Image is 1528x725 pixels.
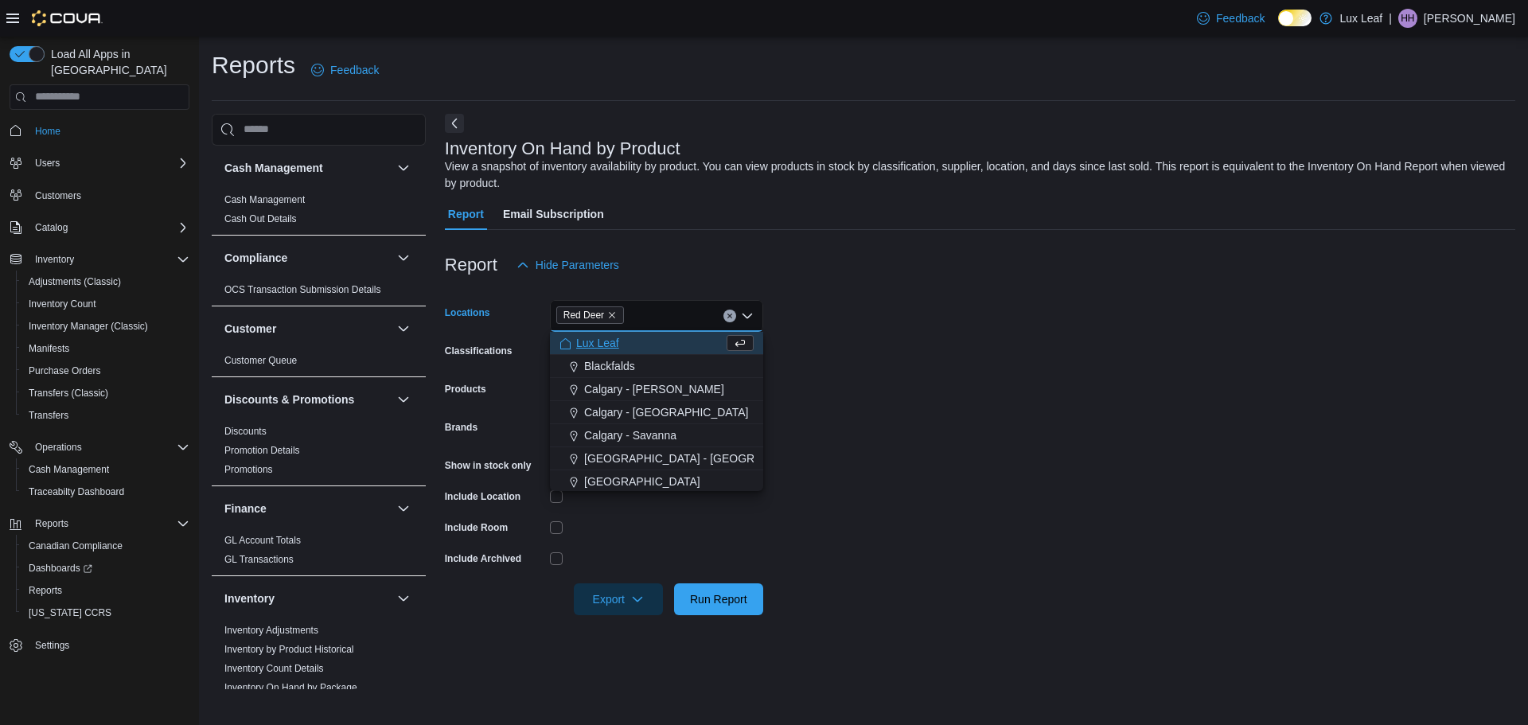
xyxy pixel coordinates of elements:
[583,583,653,615] span: Export
[224,425,267,438] span: Discounts
[22,559,189,578] span: Dashboards
[224,354,297,367] span: Customer Queue
[22,384,115,403] a: Transfers (Classic)
[394,158,413,177] button: Cash Management
[224,193,305,206] span: Cash Management
[224,591,275,606] h3: Inventory
[1216,10,1265,26] span: Feedback
[224,463,273,476] span: Promotions
[1389,9,1392,28] p: |
[22,406,75,425] a: Transfers
[29,154,66,173] button: Users
[690,591,747,607] span: Run Report
[29,185,189,205] span: Customers
[35,189,81,202] span: Customers
[445,490,520,503] label: Include Location
[305,54,385,86] a: Feedback
[503,198,604,230] span: Email Subscription
[550,447,763,470] button: [GEOGRAPHIC_DATA] - [GEOGRAPHIC_DATA]
[1424,9,1515,28] p: [PERSON_NAME]
[394,319,413,338] button: Customer
[29,275,121,288] span: Adjustments (Classic)
[224,194,305,205] a: Cash Management
[224,534,301,547] span: GL Account Totals
[29,122,67,141] a: Home
[29,606,111,619] span: [US_STATE] CCRS
[224,321,276,337] h3: Customer
[3,513,196,535] button: Reports
[29,635,189,655] span: Settings
[16,557,196,579] a: Dashboards
[212,351,426,376] div: Customer
[29,218,74,237] button: Catalog
[394,589,413,608] button: Inventory
[224,681,357,694] span: Inventory On Hand by Package
[550,424,763,447] button: Calgary - Savanna
[1401,9,1414,28] span: HH
[224,212,297,225] span: Cash Out Details
[510,249,626,281] button: Hide Parameters
[29,562,92,575] span: Dashboards
[445,255,497,275] h3: Report
[224,554,294,565] a: GL Transactions
[550,332,763,609] div: Choose from the following options
[224,283,381,296] span: OCS Transaction Submission Details
[16,404,196,427] button: Transfers
[16,271,196,293] button: Adjustments (Classic)
[16,458,196,481] button: Cash Management
[1191,2,1271,34] a: Feedback
[22,559,99,578] a: Dashboards
[29,250,189,269] span: Inventory
[212,422,426,485] div: Discounts & Promotions
[224,643,354,656] span: Inventory by Product Historical
[584,450,826,466] span: [GEOGRAPHIC_DATA] - [GEOGRAPHIC_DATA]
[29,485,124,498] span: Traceabilty Dashboard
[445,139,680,158] h3: Inventory On Hand by Product
[29,636,76,655] a: Settings
[224,682,357,693] a: Inventory On Hand by Package
[224,160,323,176] h3: Cash Management
[445,345,513,357] label: Classifications
[576,335,619,351] span: Lux Leaf
[22,482,131,501] a: Traceabilty Dashboard
[394,499,413,518] button: Finance
[16,337,196,360] button: Manifests
[224,445,300,456] a: Promotion Details
[224,284,381,295] a: OCS Transaction Submission Details
[29,342,69,355] span: Manifests
[35,253,74,266] span: Inventory
[22,384,189,403] span: Transfers (Classic)
[22,460,189,479] span: Cash Management
[22,603,118,622] a: [US_STATE] CCRS
[29,364,101,377] span: Purchase Orders
[29,438,88,457] button: Operations
[448,198,484,230] span: Report
[29,186,88,205] a: Customers
[1340,9,1383,28] p: Lux Leaf
[330,62,379,78] span: Feedback
[1398,9,1417,28] div: Heather Harke
[224,553,294,566] span: GL Transactions
[556,306,624,324] span: Red Deer
[445,459,532,472] label: Show in stock only
[3,436,196,458] button: Operations
[224,321,391,337] button: Customer
[224,535,301,546] a: GL Account Totals
[394,390,413,409] button: Discounts & Promotions
[22,317,154,336] a: Inventory Manager (Classic)
[29,298,96,310] span: Inventory Count
[16,579,196,602] button: Reports
[22,482,189,501] span: Traceabilty Dashboard
[607,310,617,320] button: Remove Red Deer from selection in this group
[10,113,189,699] nav: Complex example
[445,158,1507,192] div: View a snapshot of inventory availability by product. You can view products in stock by classific...
[22,339,189,358] span: Manifests
[22,361,189,380] span: Purchase Orders
[550,401,763,424] button: Calgary - [GEOGRAPHIC_DATA]
[212,190,426,235] div: Cash Management
[536,257,619,273] span: Hide Parameters
[22,536,189,555] span: Canadian Compliance
[35,517,68,530] span: Reports
[22,339,76,358] a: Manifests
[16,293,196,315] button: Inventory Count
